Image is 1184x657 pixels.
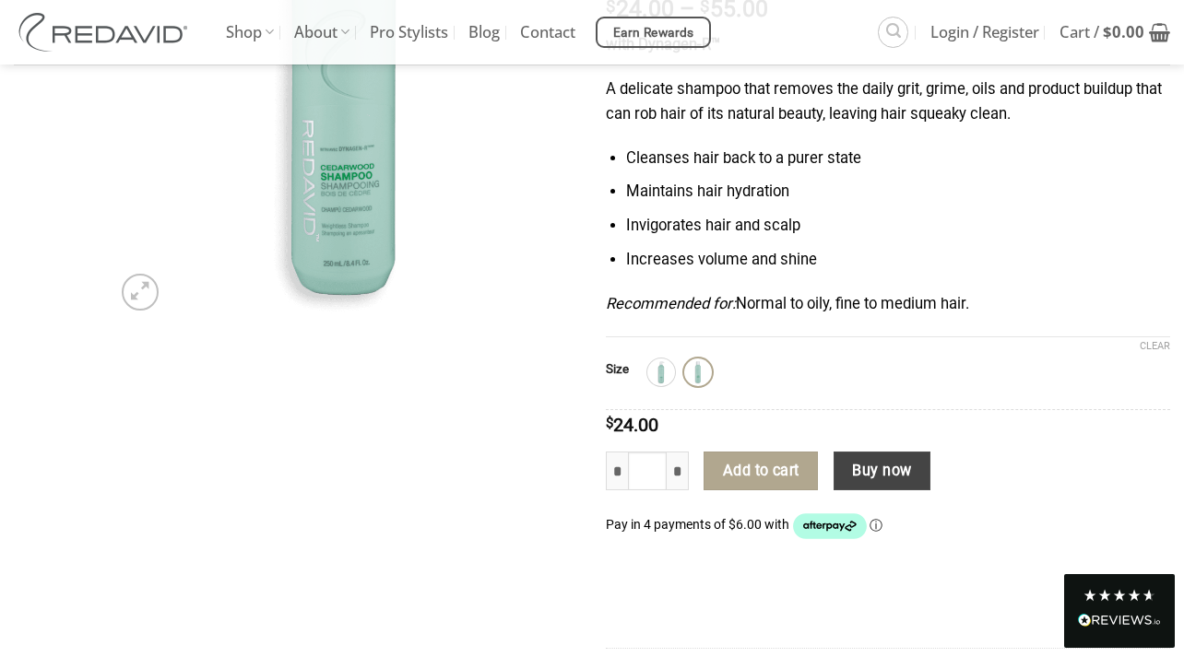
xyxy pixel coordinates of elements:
[606,77,1170,126] p: A delicate shampoo that removes the daily grit, grime, oils and product buildup that can rob hair...
[14,13,198,52] img: REDAVID Salon Products | United States
[1078,610,1161,634] div: Read All Reviews
[613,23,694,43] span: Earn Rewards
[1103,21,1144,42] bdi: 0.00
[1064,574,1175,648] div: Read All Reviews
[1103,21,1112,42] span: $
[626,180,1170,205] li: Maintains hair hydration
[878,17,908,47] a: Search
[606,295,736,312] em: Recommended for:
[626,214,1170,239] li: Invigorates hair and scalp
[606,571,1170,592] iframe: Secure payment input frame
[606,452,628,490] input: Reduce quantity of Cedarwood Shampoo
[606,416,613,430] span: $
[626,147,1170,171] li: Cleanses hair back to a purer state
[1140,340,1170,353] a: Clear options
[1078,614,1161,627] img: REVIEWS.io
[1060,9,1144,55] span: Cart /
[122,274,159,311] a: Zoom
[606,517,792,532] span: Pay in 4 payments of $6.00 with
[606,414,658,436] bdi: 24.00
[606,292,1170,317] p: Normal to oily, fine to medium hair.
[834,452,930,490] button: Buy now
[596,17,711,48] a: Earn Rewards
[870,517,882,532] a: Information - Opens a dialog
[626,248,1170,273] li: Increases volume and shine
[930,9,1039,55] span: Login / Register
[667,452,689,490] input: Increase quantity of Cedarwood Shampoo
[1083,588,1156,603] div: 4.8 Stars
[628,452,667,490] input: Product quantity
[606,363,629,376] label: Size
[686,360,710,384] img: 250ml
[704,452,818,490] button: Add to cart
[649,360,673,384] img: 1L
